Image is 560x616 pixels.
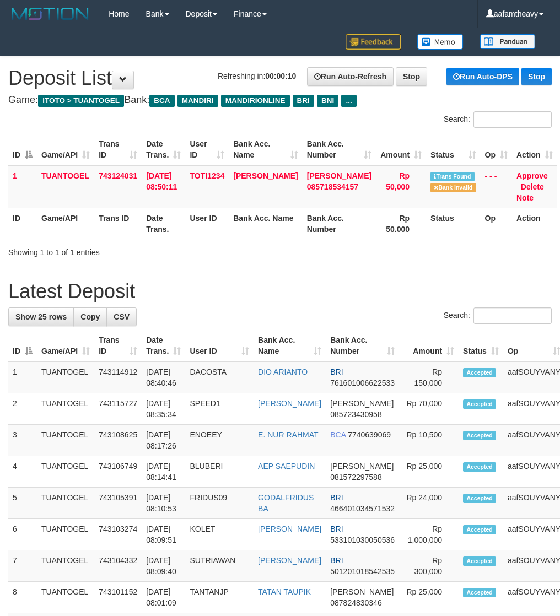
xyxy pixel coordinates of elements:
[37,425,94,456] td: TUANTOGEL
[94,208,142,239] th: Trans ID
[142,488,185,519] td: [DATE] 08:10:53
[444,307,552,324] label: Search:
[233,171,298,180] a: [PERSON_NAME]
[8,208,37,239] th: ID
[516,193,534,202] a: Note
[330,410,381,419] span: Copy 085723430958 to clipboard
[473,307,552,324] input: Search:
[37,488,94,519] td: TUANTOGEL
[142,208,185,239] th: Date Trans.
[37,456,94,488] td: TUANTOGEL
[521,68,552,85] a: Stop
[446,68,519,85] a: Run Auto-DPS
[341,95,356,107] span: ...
[258,430,318,439] a: E. NUR RAHMAT
[481,208,512,239] th: Op
[258,368,308,376] a: DIO ARIANTO
[326,330,399,361] th: Bank Acc. Number: activate to sort column ascending
[8,393,37,425] td: 2
[142,425,185,456] td: [DATE] 08:17:26
[480,34,535,49] img: panduan.png
[330,368,343,376] span: BRI
[221,95,290,107] span: MANDIRIONLINE
[463,431,496,440] span: Accepted
[185,456,254,488] td: BLUBERI
[185,208,229,239] th: User ID
[307,171,371,180] span: [PERSON_NAME]
[463,399,496,409] span: Accepted
[265,72,296,80] strong: 00:00:10
[94,425,142,456] td: 743108625
[516,171,548,180] a: Approve
[142,134,185,165] th: Date Trans.: activate to sort column ascending
[8,242,225,258] div: Showing 1 to 1 of 1 entries
[399,393,459,425] td: Rp 70,000
[37,361,94,393] td: TUANTOGEL
[142,393,185,425] td: [DATE] 08:35:34
[37,519,94,550] td: TUANTOGEL
[8,582,37,613] td: 8
[330,556,343,565] span: BRI
[8,6,92,22] img: MOTION_logo.png
[8,95,552,106] h4: Game: Bank:
[330,587,394,596] span: [PERSON_NAME]
[330,379,395,387] span: Copy 761601006622533 to clipboard
[37,134,94,165] th: Game/API: activate to sort column ascending
[463,368,496,377] span: Accepted
[37,582,94,613] td: TUANTOGEL
[330,430,346,439] span: BCA
[8,425,37,456] td: 3
[430,183,476,192] span: Bank is not match
[8,550,37,582] td: 7
[142,582,185,613] td: [DATE] 08:01:09
[330,462,394,471] span: [PERSON_NAME]
[430,172,475,181] span: Similar transaction found
[417,34,464,50] img: Button%20Memo.svg
[8,134,37,165] th: ID: activate to sort column descending
[399,361,459,393] td: Rp 150,000
[512,134,557,165] th: Action: activate to sort column ascending
[481,134,512,165] th: Op: activate to sort column ascending
[8,307,74,326] a: Show 25 rows
[258,462,315,471] a: AEP SAEPUDIN
[521,182,544,191] a: Delete
[376,208,426,239] th: Rp 50.000
[94,393,142,425] td: 743115727
[94,582,142,613] td: 743101152
[94,361,142,393] td: 743114912
[330,473,381,482] span: Copy 081572297588 to clipboard
[463,494,496,503] span: Accepted
[481,165,512,208] td: - - -
[376,134,426,165] th: Amount: activate to sort column ascending
[307,182,358,191] span: Copy 085718534157 to clipboard
[399,488,459,519] td: Rp 24,000
[426,134,480,165] th: Status: activate to sort column ascending
[317,95,338,107] span: BNI
[37,550,94,582] td: TUANTOGEL
[512,208,557,239] th: Action
[330,399,394,408] span: [PERSON_NAME]
[396,67,427,86] a: Stop
[185,393,254,425] td: SPEED1
[399,582,459,613] td: Rp 25,000
[37,208,94,239] th: Game/API
[15,312,67,321] span: Show 25 rows
[8,67,552,89] h1: Deposit List
[229,208,302,239] th: Bank Acc. Name
[399,330,459,361] th: Amount: activate to sort column ascending
[185,134,229,165] th: User ID: activate to sort column ascending
[444,111,552,128] label: Search:
[142,519,185,550] td: [DATE] 08:09:51
[37,393,94,425] td: TUANTOGEL
[303,208,376,239] th: Bank Acc. Number
[399,550,459,582] td: Rp 300,000
[8,280,552,302] h1: Latest Deposit
[38,95,124,107] span: ITOTO > TUANTOGEL
[399,425,459,456] td: Rp 10,500
[8,165,37,208] td: 1
[94,330,142,361] th: Trans ID: activate to sort column ascending
[37,165,94,208] td: TUANTOGEL
[149,95,174,107] span: BCA
[106,307,137,326] a: CSV
[73,307,107,326] a: Copy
